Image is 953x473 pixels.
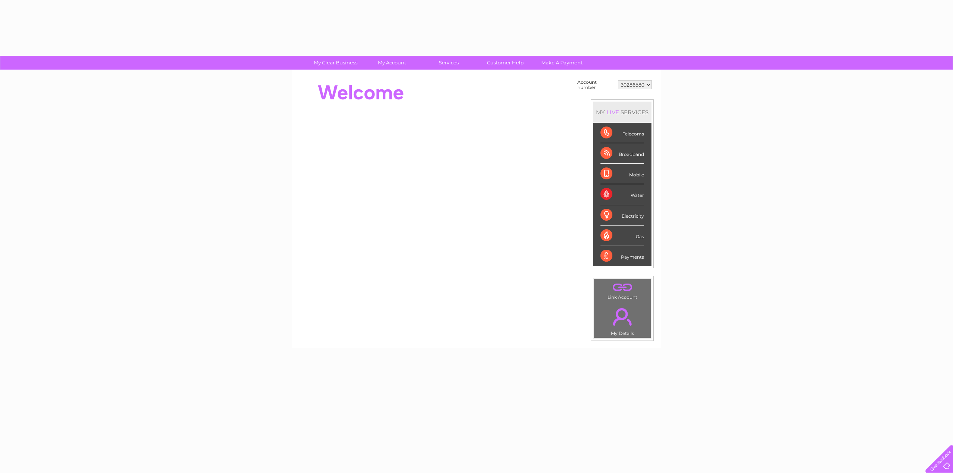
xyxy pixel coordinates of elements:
[600,143,644,164] div: Broadband
[600,246,644,266] div: Payments
[605,109,621,116] div: LIVE
[600,205,644,226] div: Electricity
[600,164,644,184] div: Mobile
[593,102,651,123] div: MY SERVICES
[600,123,644,143] div: Telecoms
[361,56,423,70] a: My Account
[305,56,366,70] a: My Clear Business
[593,278,651,302] td: Link Account
[418,56,479,70] a: Services
[596,281,649,294] a: .
[600,226,644,246] div: Gas
[593,302,651,338] td: My Details
[531,56,593,70] a: Make A Payment
[576,78,616,92] td: Account number
[596,304,649,330] a: .
[475,56,536,70] a: Customer Help
[600,184,644,205] div: Water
